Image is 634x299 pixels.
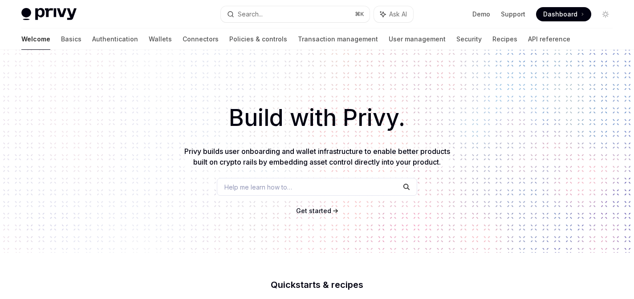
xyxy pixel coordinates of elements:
h1: Build with Privy. [14,101,620,135]
a: User management [389,28,446,50]
a: Support [501,10,525,19]
a: Basics [61,28,81,50]
a: API reference [528,28,570,50]
a: Policies & controls [229,28,287,50]
span: Help me learn how to… [224,182,292,192]
span: Dashboard [543,10,577,19]
img: light logo [21,8,77,20]
a: Welcome [21,28,50,50]
a: Get started [296,206,331,215]
button: Search...⌘K [221,6,370,22]
span: Ask AI [389,10,407,19]
a: Demo [472,10,490,19]
a: Dashboard [536,7,591,21]
button: Toggle dark mode [598,7,613,21]
a: Connectors [183,28,219,50]
h2: Quickstarts & recipes [160,280,474,289]
a: Wallets [149,28,172,50]
div: Search... [238,9,263,20]
a: Transaction management [298,28,378,50]
a: Recipes [492,28,517,50]
span: ⌘ K [355,11,364,18]
a: Security [456,28,482,50]
button: Ask AI [374,6,413,22]
span: Privy builds user onboarding and wallet infrastructure to enable better products built on crypto ... [184,147,450,166]
a: Authentication [92,28,138,50]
